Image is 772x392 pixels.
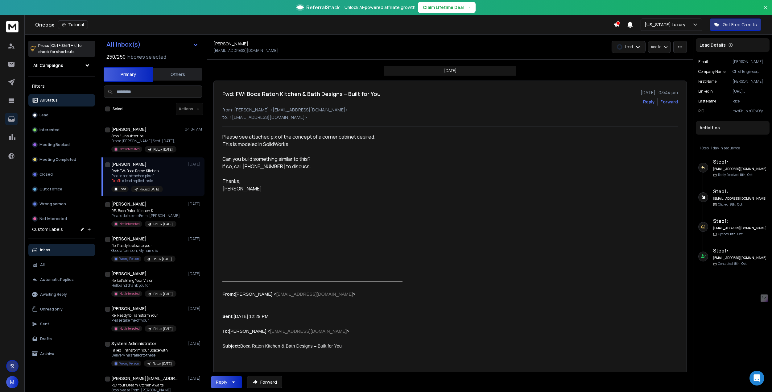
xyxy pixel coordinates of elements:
p: Re: Ready to elevate your [111,243,175,248]
button: Claim Lifetime Deal→ [418,2,476,13]
p: Lead Details [700,42,726,48]
p: [DATE] [188,376,202,381]
p: Re: Let's Bring Your Vision [111,278,176,283]
p: Out of office [39,187,62,192]
h1: [PERSON_NAME] [111,271,147,277]
p: Interested [39,127,60,132]
p: Drafts [40,336,52,341]
p: All [40,262,45,267]
span: 8th, Oct [734,261,747,266]
p: Chief Engineer, Avionics [733,69,767,74]
p: [DATE] [444,68,456,73]
div: Can you build something similar to this? [222,155,403,163]
h3: Custom Labels [32,226,63,232]
p: Please take me off your [111,318,176,323]
button: All Campaigns [28,59,95,72]
p: Lead [119,187,126,191]
p: Stop / Unsubscribe [111,134,176,139]
p: Fwd: FW: Boca Raton Kitchen [111,169,163,173]
h1: [PERSON_NAME] [111,236,147,242]
button: All [28,259,95,271]
p: Reply Received [718,173,753,177]
h6: Step 1 : [713,158,767,165]
span: 8th, Oct [740,173,753,177]
h6: [EMAIL_ADDRESS][DOMAIN_NAME] [713,196,767,201]
p: FloLux [DATE] [152,361,172,366]
button: Interested [28,124,95,136]
h1: Fwd: FW: Boca Raton Kitchen & Bath Designs – Built for You [222,90,381,98]
p: Wrong Person [119,256,139,261]
button: Lead [28,109,95,121]
p: Clicked [718,202,742,207]
h3: Filters [28,82,95,90]
h1: [PERSON_NAME][EMAIL_ADDRESS][DOMAIN_NAME] [111,375,179,382]
p: Automatic Replies [40,277,74,282]
p: Last Name [698,99,716,104]
b: Subject: [222,344,240,348]
p: Opened [718,232,743,236]
button: Awaiting Reply [28,288,95,301]
button: Drafts [28,333,95,345]
p: [EMAIL_ADDRESS][DOMAIN_NAME] [213,48,278,53]
b: To: [222,329,229,334]
p: All Status [40,98,58,103]
p: Not Interested [119,222,140,226]
p: Delivery has failed to these [111,353,175,358]
p: Add to [651,44,661,49]
p: Failed: Transform Your Space with [111,348,175,353]
p: Good afternoon, My name is [111,248,175,253]
button: Primary [104,67,153,82]
p: Lead [625,44,633,49]
p: Press to check for shortcuts. [38,43,82,55]
b: Sent: [222,314,234,319]
p: from: [PERSON_NAME] <[EMAIL_ADDRESS][DOMAIN_NAME]> [222,107,678,113]
button: Reply [211,376,242,388]
p: Unread only [40,307,63,312]
p: FloLux [DATE] [153,327,173,331]
div: Open Intercom Messenger [749,371,764,386]
button: Meeting Booked [28,139,95,151]
p: Rice [733,99,767,104]
p: First Name [698,79,716,84]
p: Inbox [40,248,50,252]
p: Hello and thank you for [111,283,176,288]
button: Reply [643,99,655,105]
button: Inbox [28,244,95,256]
p: Lead [39,113,48,118]
h6: Step 1 : [713,188,767,195]
h1: [PERSON_NAME] [111,306,147,312]
p: 04:04 AM [185,127,202,132]
h1: System Administrator [111,340,156,347]
span: 1 Step [700,145,709,151]
button: Meeting Completed [28,153,95,166]
p: [DATE] [188,162,202,167]
div: Onebox [35,20,613,29]
p: [DATE] [188,341,202,346]
p: Please delete me From: [PERSON_NAME] [111,213,180,218]
button: Archive [28,348,95,360]
p: Re: Ready to Transform Your [111,313,176,318]
p: FloLux [DATE] [153,222,173,227]
p: to: <[EMAIL_ADDRESS][DOMAIN_NAME]> [222,114,678,120]
span: 8th, Oct [730,232,743,236]
h1: [PERSON_NAME] [111,126,147,132]
div: Activities [696,121,770,135]
p: FloLux [DATE] [153,147,173,152]
p: Sent [40,322,49,327]
button: Get Free Credits [710,19,761,31]
h1: [PERSON_NAME] [111,201,147,207]
span: 8th, Oct [730,202,742,206]
span: Draft: [111,178,121,183]
p: Meeting Booked [39,142,70,147]
button: M [6,376,19,388]
p: Email [698,59,708,64]
p: linkedin [698,89,713,94]
button: Not Interested [28,213,95,225]
p: [DATE] : 03:44 pm [641,90,678,96]
p: Archive [40,351,54,356]
button: All Status [28,94,95,106]
p: RE: Boca Raton Kitchen & [111,208,180,213]
h6: Step 1 : [713,217,767,225]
